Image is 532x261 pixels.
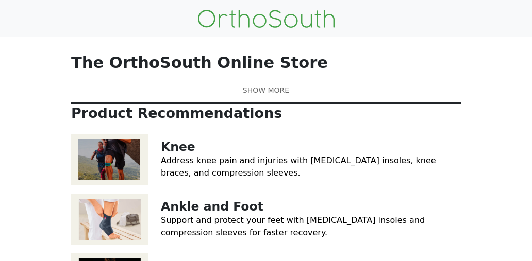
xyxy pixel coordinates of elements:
a: Support and protect your feet with [MEDICAL_DATA] insoles and compression sleeves for faster reco... [161,215,425,237]
p: The OrthoSouth Online Store [71,54,461,73]
img: OrthoSouth [198,10,335,28]
p: Product Recommendations [71,105,461,121]
a: Address knee pain and injuries with [MEDICAL_DATA] insoles, knee braces, and compression sleeves. [161,155,436,178]
a: Ankle and Foot [161,199,263,214]
img: Ankle and Foot [71,194,148,245]
a: Knee [161,140,195,154]
img: Knee [71,134,148,185]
